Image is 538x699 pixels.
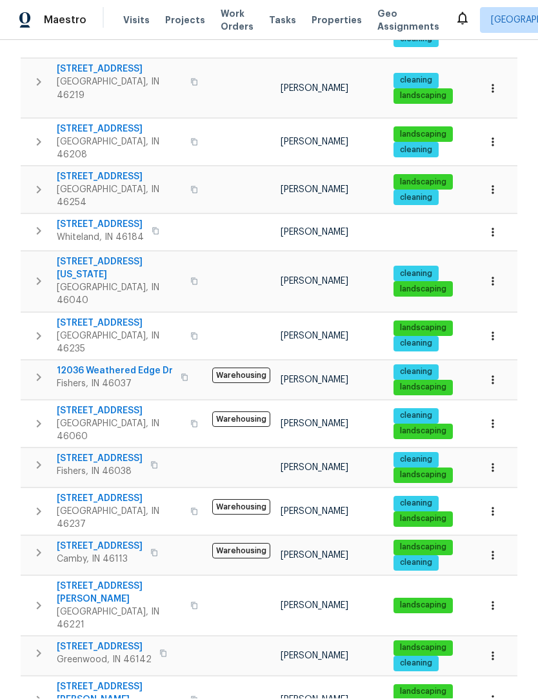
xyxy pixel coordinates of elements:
span: landscaping [395,284,452,295]
span: [PERSON_NAME] [281,420,348,429]
span: [GEOGRAPHIC_DATA], IN 46219 [57,76,183,102]
span: Geo Assignments [377,8,439,34]
span: [GEOGRAPHIC_DATA], IN 46235 [57,330,183,356]
span: Warehousing [212,500,270,515]
span: [GEOGRAPHIC_DATA], IN 46208 [57,136,183,162]
span: cleaning [395,269,437,280]
span: [PERSON_NAME] [281,228,348,237]
span: 12036 Weathered Edge Dr [57,365,173,378]
span: [PERSON_NAME] [281,186,348,195]
span: [PERSON_NAME] [281,602,348,611]
span: cleaning [395,339,437,349]
span: Work Orders [221,8,254,34]
span: landscaping [395,323,452,334]
span: Warehousing [212,544,270,559]
span: Camby, IN 46113 [57,553,143,566]
span: [STREET_ADDRESS][PERSON_NAME] [57,580,183,606]
span: [STREET_ADDRESS] [57,453,143,466]
span: [STREET_ADDRESS] [57,540,143,553]
span: Visits [123,14,150,27]
span: [PERSON_NAME] [281,138,348,147]
span: [STREET_ADDRESS] [57,405,183,418]
span: landscaping [395,470,452,481]
span: landscaping [395,382,452,393]
span: [STREET_ADDRESS] [57,63,183,76]
span: cleaning [395,658,437,669]
span: [PERSON_NAME] [281,332,348,341]
span: Whiteland, IN 46184 [57,231,144,244]
span: [STREET_ADDRESS] [57,493,183,506]
span: [STREET_ADDRESS] [57,641,152,654]
span: cleaning [395,34,437,45]
span: cleaning [395,145,437,156]
span: Fishers, IN 46037 [57,378,173,391]
span: cleaning [395,75,437,86]
span: Warehousing [212,368,270,384]
span: [PERSON_NAME] [281,551,348,560]
span: [GEOGRAPHIC_DATA], IN 46040 [57,282,183,308]
span: [GEOGRAPHIC_DATA], IN 46060 [57,418,183,444]
span: [STREET_ADDRESS][US_STATE] [57,256,183,282]
span: cleaning [395,411,437,422]
span: [PERSON_NAME] [281,84,348,94]
span: landscaping [395,91,452,102]
span: Maestro [44,14,86,27]
span: Fishers, IN 46038 [57,466,143,478]
span: [GEOGRAPHIC_DATA], IN 46221 [57,606,183,632]
span: landscaping [395,514,452,525]
span: landscaping [395,687,452,698]
span: cleaning [395,367,437,378]
span: [PERSON_NAME] [281,652,348,661]
span: landscaping [395,542,452,553]
span: [GEOGRAPHIC_DATA], IN 46254 [57,184,183,210]
span: Greenwood, IN 46142 [57,654,152,667]
span: [STREET_ADDRESS] [57,219,144,231]
span: Tasks [269,16,296,25]
span: landscaping [395,600,452,611]
span: Properties [312,14,362,27]
span: landscaping [395,130,452,141]
span: landscaping [395,177,452,188]
span: [STREET_ADDRESS] [57,171,183,184]
span: [GEOGRAPHIC_DATA], IN 46237 [57,506,183,531]
span: [PERSON_NAME] [281,376,348,385]
span: cleaning [395,498,437,509]
span: landscaping [395,426,452,437]
span: [PERSON_NAME] [281,507,348,517]
span: cleaning [395,558,437,569]
span: cleaning [395,455,437,466]
span: Warehousing [212,412,270,428]
span: cleaning [395,193,437,204]
span: [STREET_ADDRESS] [57,123,183,136]
span: [PERSON_NAME] [281,277,348,286]
span: landscaping [395,643,452,654]
span: Projects [165,14,205,27]
span: [PERSON_NAME] [281,464,348,473]
span: [STREET_ADDRESS] [57,317,183,330]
